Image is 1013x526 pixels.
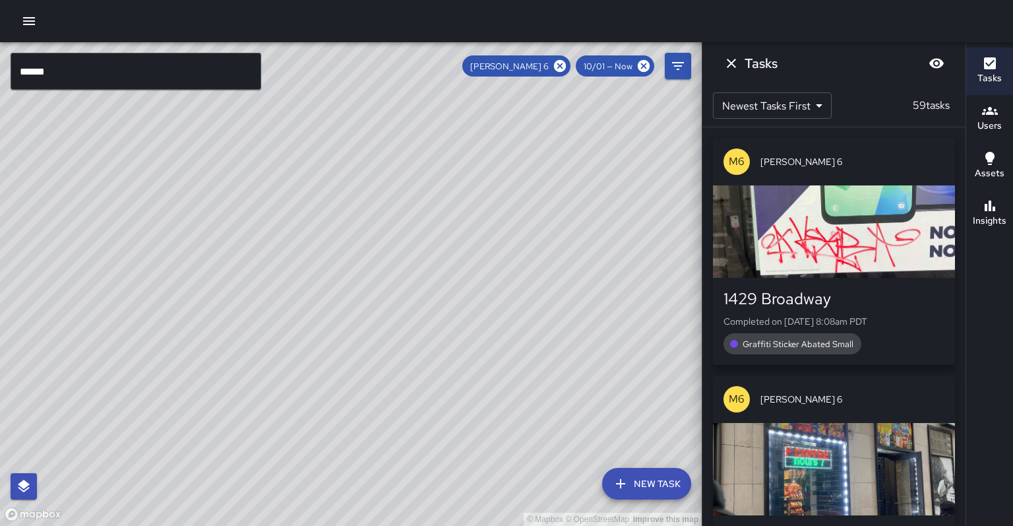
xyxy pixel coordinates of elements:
[665,53,691,79] button: Filters
[735,339,861,350] span: Graffiti Sticker Abated Small
[966,48,1013,95] button: Tasks
[713,92,832,119] div: Newest Tasks First
[760,155,944,168] span: [PERSON_NAME] 6
[462,61,557,72] span: [PERSON_NAME] 6
[760,393,944,406] span: [PERSON_NAME] 6
[907,98,955,114] p: 59 tasks
[602,468,691,500] button: New Task
[723,288,944,310] div: 1429 Broadway
[973,214,1006,228] h6: Insights
[975,166,1004,181] h6: Assets
[923,50,950,77] button: Blur
[729,154,745,170] p: M6
[462,55,570,77] div: [PERSON_NAME] 6
[977,71,1002,86] h6: Tasks
[718,50,745,77] button: Dismiss
[576,61,640,72] span: 10/01 — Now
[723,315,944,328] p: Completed on [DATE] 8:08am PDT
[576,55,654,77] div: 10/01 — Now
[966,143,1013,190] button: Assets
[966,190,1013,238] button: Insights
[713,138,955,365] button: M6[PERSON_NAME] 61429 BroadwayCompleted on [DATE] 8:08am PDTGraffiti Sticker Abated Small
[966,95,1013,143] button: Users
[729,391,745,407] p: M6
[977,119,1002,133] h6: Users
[745,53,778,74] h6: Tasks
